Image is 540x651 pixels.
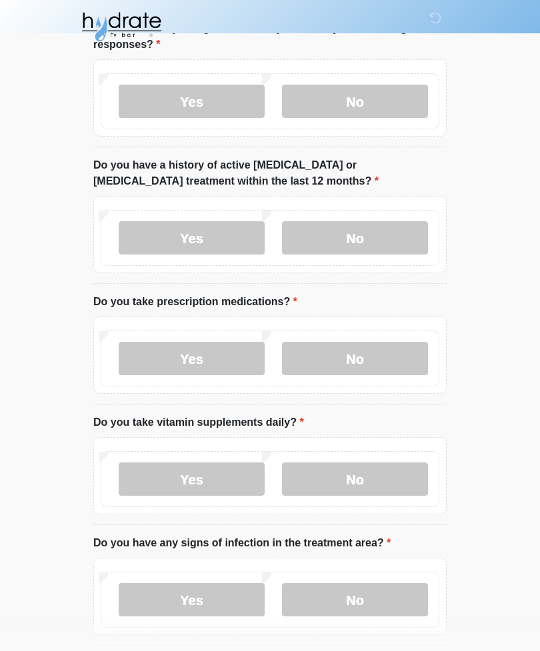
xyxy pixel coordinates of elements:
label: Do you have a history of active [MEDICAL_DATA] or [MEDICAL_DATA] treatment within the last 12 mon... [93,157,447,189]
label: Yes [119,583,265,616]
label: Yes [119,462,265,496]
img: Hydrate IV Bar - Fort Collins Logo [80,10,163,43]
label: No [282,85,428,118]
label: No [282,462,428,496]
label: No [282,342,428,375]
label: Yes [119,221,265,255]
label: Do you have any signs of infection in the treatment area? [93,535,391,551]
label: Yes [119,342,265,375]
label: No [282,221,428,255]
label: Do you take prescription medications? [93,294,297,310]
label: Do you take vitamin supplements daily? [93,414,304,430]
label: No [282,583,428,616]
label: Yes [119,85,265,118]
